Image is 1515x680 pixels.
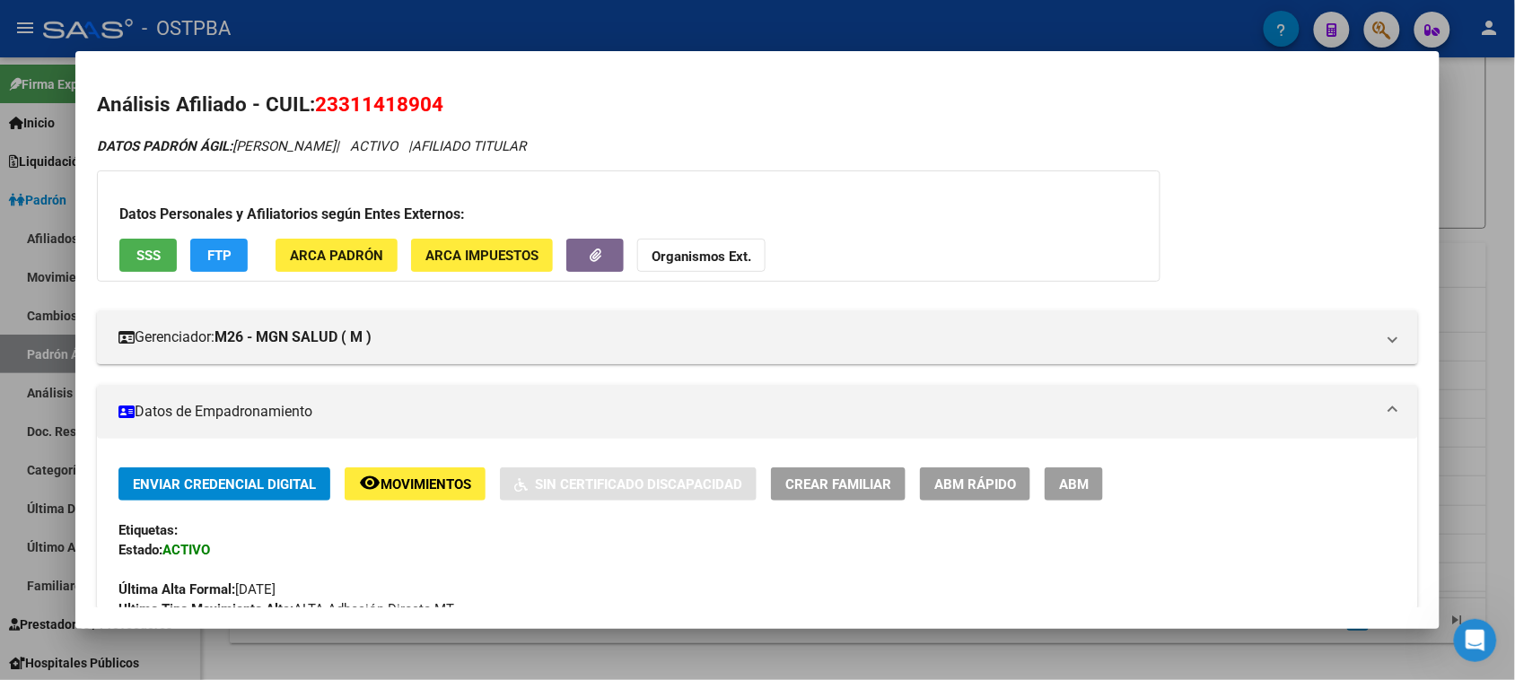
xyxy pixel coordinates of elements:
[652,248,751,265] strong: Organismos Ext.
[276,239,398,272] button: ARCA Padrón
[162,542,210,558] strong: ACTIVO
[1059,476,1089,493] span: ABM
[359,472,381,493] mat-icon: remove_red_eye
[920,467,1030,501] button: ABM Rápido
[535,476,742,493] span: Sin Certificado Discapacidad
[207,248,232,264] span: FTP
[637,239,766,272] button: Organismos Ext.
[345,467,486,501] button: Movimientos
[119,204,1138,225] h3: Datos Personales y Afiliatorios según Entes Externos:
[771,467,906,501] button: Crear Familiar
[1454,619,1497,662] iframe: Intercom live chat
[97,138,232,154] strong: DATOS PADRÓN ÁGIL:
[118,401,1374,423] mat-panel-title: Datos de Empadronamiento
[118,601,454,617] span: ALTA Adhesión Directa MT
[785,476,891,493] span: Crear Familiar
[118,327,1374,348] mat-panel-title: Gerenciador:
[381,476,471,493] span: Movimientos
[118,581,276,597] span: [DATE]
[500,467,757,501] button: Sin Certificado Discapacidad
[315,92,443,116] span: 23311418904
[425,248,539,264] span: ARCA Impuestos
[190,239,248,272] button: FTP
[136,248,161,264] span: SSS
[133,476,316,493] span: Enviar Credencial Digital
[97,310,1417,364] mat-expansion-panel-header: Gerenciador:M26 - MGN SALUD ( M )
[97,385,1417,439] mat-expansion-panel-header: Datos de Empadronamiento
[118,542,162,558] strong: Estado:
[934,476,1016,493] span: ABM Rápido
[1045,467,1103,501] button: ABM
[97,90,1417,120] h2: Análisis Afiliado - CUIL:
[118,581,235,597] strong: Última Alta Formal:
[97,138,336,154] span: [PERSON_NAME]
[411,239,553,272] button: ARCA Impuestos
[412,138,526,154] span: AFILIADO TITULAR
[118,522,178,538] strong: Etiquetas:
[215,327,372,348] strong: M26 - MGN SALUD ( M )
[118,467,330,501] button: Enviar Credencial Digital
[97,138,526,154] i: | ACTIVO |
[119,239,177,272] button: SSS
[118,601,293,617] strong: Ultimo Tipo Movimiento Alta:
[290,248,383,264] span: ARCA Padrón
